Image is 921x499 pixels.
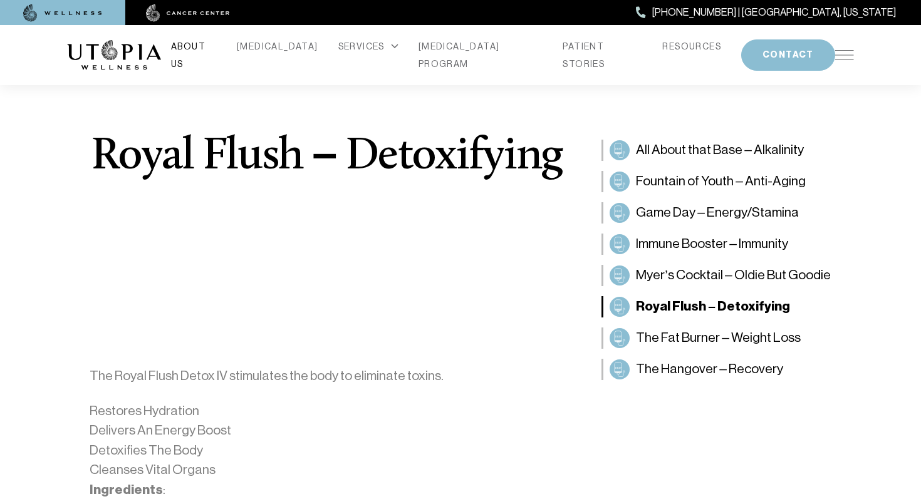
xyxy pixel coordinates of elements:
a: [MEDICAL_DATA] [237,38,318,55]
button: CONTACT [741,39,835,71]
a: Fountain of Youth – Anti-AgingFountain of Youth – Anti-Aging [601,171,854,192]
a: [PHONE_NUMBER] | [GEOGRAPHIC_DATA], [US_STATE] [636,4,896,21]
li: Delivers An Energy Boost [90,421,565,441]
a: Game Day – Energy/StaminaGame Day – Energy/Stamina [601,202,854,224]
img: All About that Base – Alkalinity [612,143,627,158]
span: [PHONE_NUMBER] | [GEOGRAPHIC_DATA], [US_STATE] [652,4,896,21]
a: [MEDICAL_DATA] PROGRAM [419,38,543,73]
img: Myer’s Cocktail – Oldie But Goodie [612,268,627,283]
span: Fountain of Youth – Anti-Aging [636,172,806,192]
a: ABOUT US [171,38,217,73]
img: icon-hamburger [835,50,854,60]
img: wellness [23,4,102,22]
img: Immune Booster – Immunity [612,237,627,252]
a: Royal Flush – DetoxifyingRoyal Flush – Detoxifying [601,296,854,317]
li: Cleanses Vital Organs [90,460,565,480]
span: Royal Flush – Detoxifying [636,297,790,317]
a: The Hangover – RecoveryThe Hangover – Recovery [601,359,854,380]
a: PATIENT STORIES [563,38,642,73]
div: SERVICES [338,38,398,55]
a: Myer’s Cocktail – Oldie But GoodieMyer’s Cocktail – Oldie But Goodie [601,265,854,286]
a: RESOURCES [662,38,721,55]
a: The Fat Burner – Weight LossThe Fat Burner – Weight Loss [601,327,854,349]
span: All About that Base – Alkalinity [636,140,804,160]
img: The Fat Burner – Weight Loss [612,331,627,346]
a: Immune Booster – ImmunityImmune Booster – Immunity [601,234,854,255]
img: The Hangover – Recovery [612,362,627,377]
span: The Fat Burner – Weight Loss [636,328,801,348]
strong: Ingredients [90,481,163,498]
span: The Hangover – Recovery [636,359,783,379]
a: All About that Base – AlkalinityAll About that Base – Alkalinity [601,140,854,161]
h1: Royal Flush – Detoxifying [91,135,563,180]
img: cancer center [146,4,230,22]
span: Game Day – Energy/Stamina [636,203,799,223]
img: Fountain of Youth – Anti-Aging [612,174,627,189]
li: Restores Hydration [90,401,565,421]
img: Royal Flush – Detoxifying [612,299,627,314]
p: The Royal Flush Detox IV stimulates the body to eliminate toxins. [90,366,565,386]
li: Detoxifies The Body [90,441,565,461]
img: logo [67,40,161,70]
span: Immune Booster – Immunity [636,234,788,254]
img: Game Day – Energy/Stamina [612,205,627,220]
span: Myer’s Cocktail – Oldie But Goodie [636,265,830,286]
